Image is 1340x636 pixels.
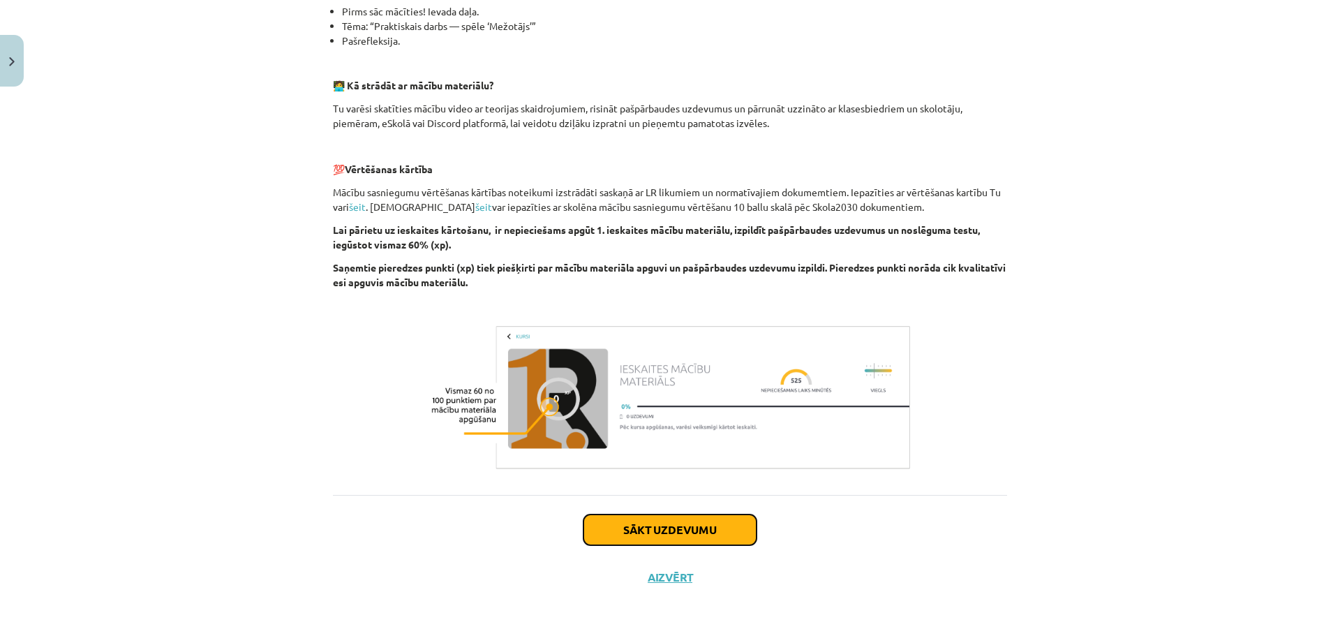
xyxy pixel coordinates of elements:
li: Pašrefleksija. [342,34,1007,48]
img: icon-close-lesson-0947bae3869378f0d4975bcd49f059093ad1ed9edebbc8119c70593378902aed.svg [9,57,15,66]
a: šeit [349,200,366,213]
strong: 🧑‍💻 Kā strādāt ar mācību materiālu? [333,79,493,91]
p: Tu varēsi skatīties mācību video ar teorijas skaidrojumiem, risināt pašpārbaudes uzdevumus un pār... [333,101,1007,131]
p: 💯 [333,162,1007,177]
strong: Saņemtie pieredzes punkti (xp) tiek piešķirti par mācību materiāla apguvi un pašpārbaudes uzdevum... [333,261,1006,288]
button: Aizvērt [643,570,697,584]
strong: Vērtēšanas kārtība [345,163,433,175]
li: Pirms sāc mācīties! Ievada daļa. [342,4,1007,19]
button: Sākt uzdevumu [583,515,757,545]
strong: Lai pārietu uz ieskaites kārtošanu, ir nepieciešams apgūt 1. ieskaites mācību materiālu, izpildīt... [333,223,980,251]
a: šeit [475,200,492,213]
p: Mācību sasniegumu vērtēšanas kārtības noteikumi izstrādāti saskaņā ar LR likumiem un normatīvajie... [333,185,1007,214]
li: Tēma: “Praktiskais darbs — spēle ‘Mežotājs’” [342,19,1007,34]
